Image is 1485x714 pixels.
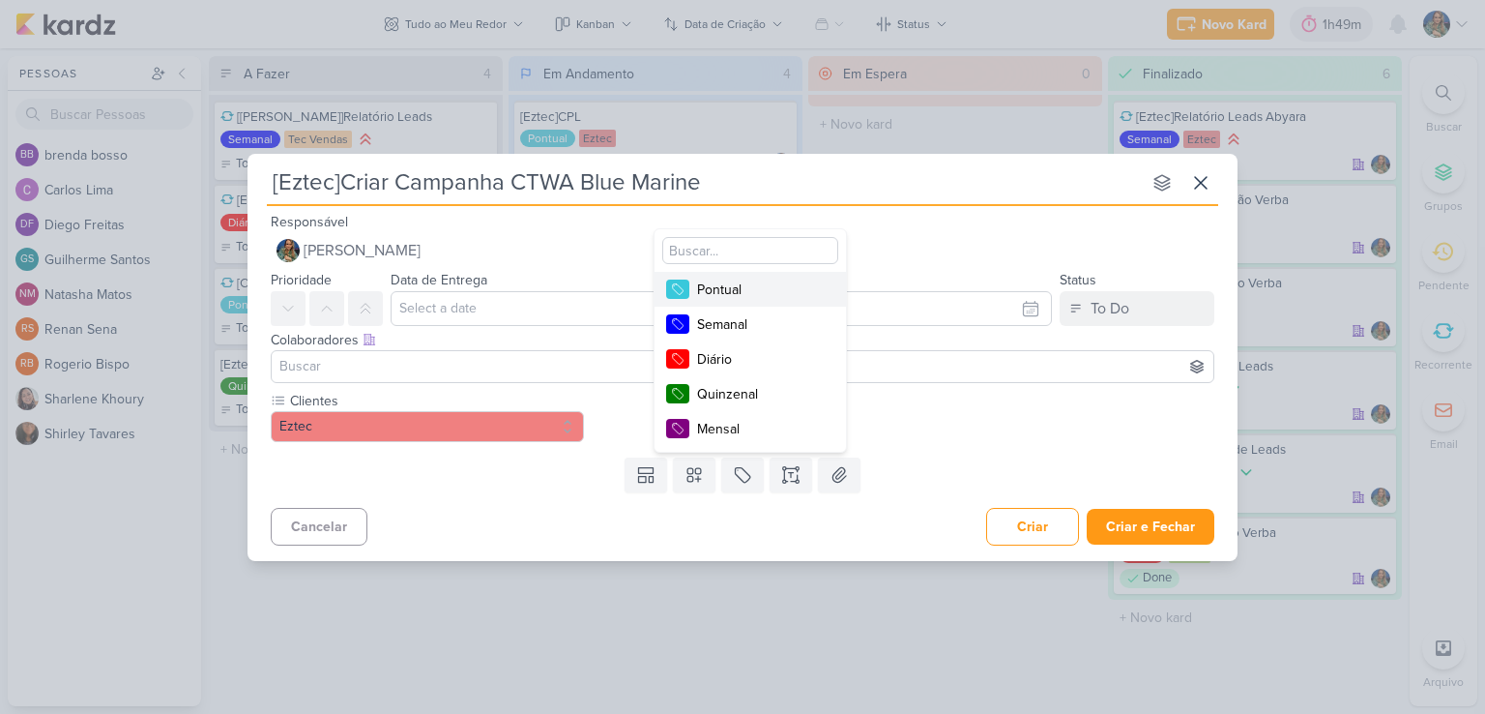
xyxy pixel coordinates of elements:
[267,165,1141,200] input: Kard Sem Título
[697,314,823,335] div: Semanal
[271,233,1214,268] button: [PERSON_NAME]
[277,239,300,262] img: Isabella Gutierres
[655,272,846,307] button: Pontual
[271,214,348,230] label: Responsável
[697,384,823,404] div: Quinzenal
[271,330,1214,350] div: Colaboradores
[276,355,1209,378] input: Buscar
[271,272,332,288] label: Prioridade
[1091,297,1129,320] div: To Do
[271,411,584,442] button: Eztec
[288,391,584,411] label: Clientes
[391,291,1052,326] input: Select a date
[655,342,846,376] button: Diário
[304,239,421,262] span: [PERSON_NAME]
[271,508,367,546] button: Cancelar
[697,349,823,370] div: Diário
[655,376,846,411] button: Quinzenal
[391,272,487,288] label: Data de Entrega
[697,280,823,300] div: Pontual
[655,307,846,342] button: Semanal
[655,411,846,446] button: Mensal
[662,237,838,264] input: Buscar...
[986,508,1079,546] button: Criar
[1087,509,1214,545] button: Criar e Fechar
[1060,291,1214,326] button: To Do
[697,419,823,439] div: Mensal
[1060,272,1096,288] label: Status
